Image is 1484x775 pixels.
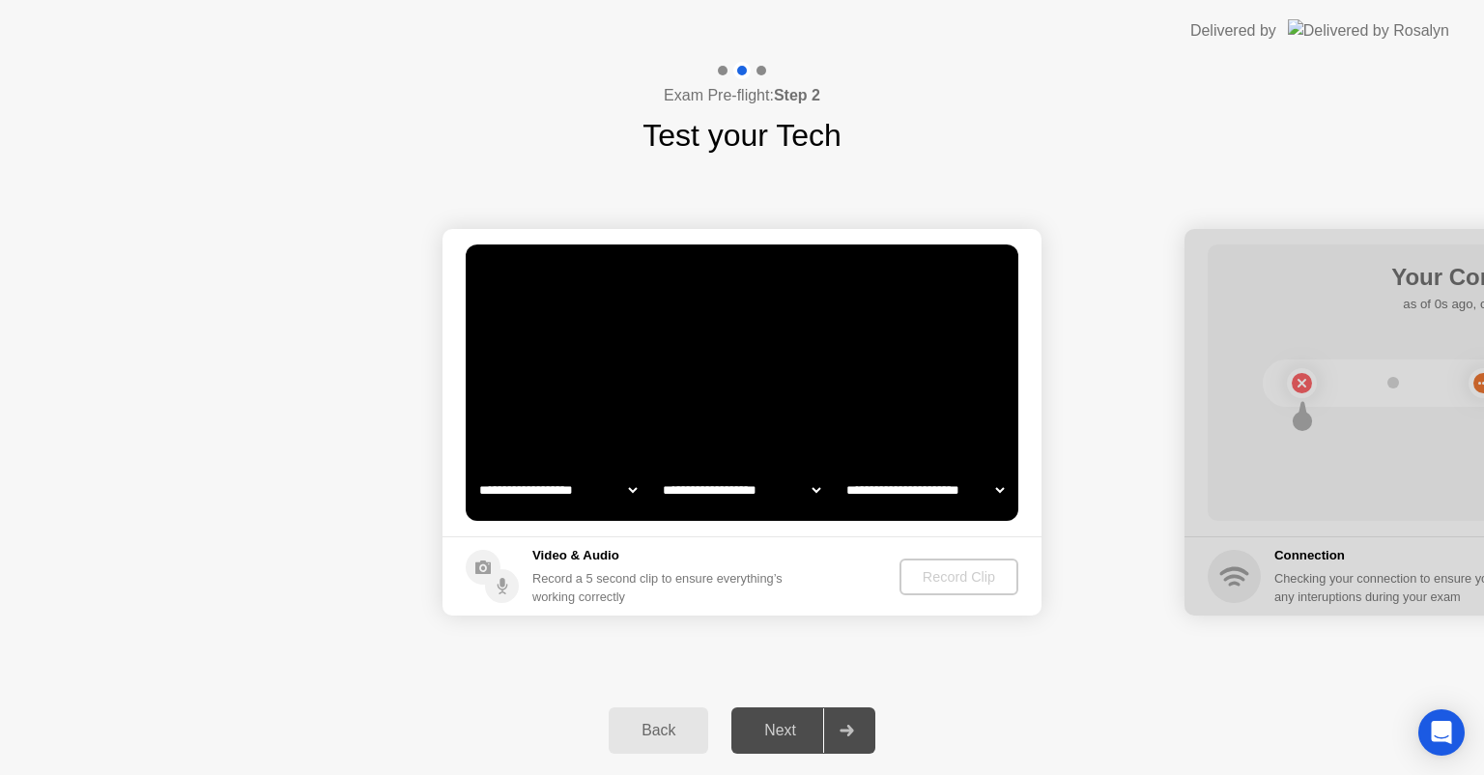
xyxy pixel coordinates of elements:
[532,546,790,565] h5: Video & Audio
[1190,19,1276,43] div: Delivered by
[609,707,708,754] button: Back
[737,722,823,739] div: Next
[642,112,842,158] h1: Test your Tech
[1418,709,1465,756] div: Open Intercom Messenger
[664,84,820,107] h4: Exam Pre-flight:
[614,722,702,739] div: Back
[1288,19,1449,42] img: Delivered by Rosalyn
[532,569,790,606] div: Record a 5 second clip to ensure everything’s working correctly
[907,569,1011,585] div: Record Clip
[774,87,820,103] b: Step 2
[842,471,1008,509] select: Available microphones
[659,471,824,509] select: Available speakers
[475,471,641,509] select: Available cameras
[731,707,875,754] button: Next
[899,559,1018,595] button: Record Clip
